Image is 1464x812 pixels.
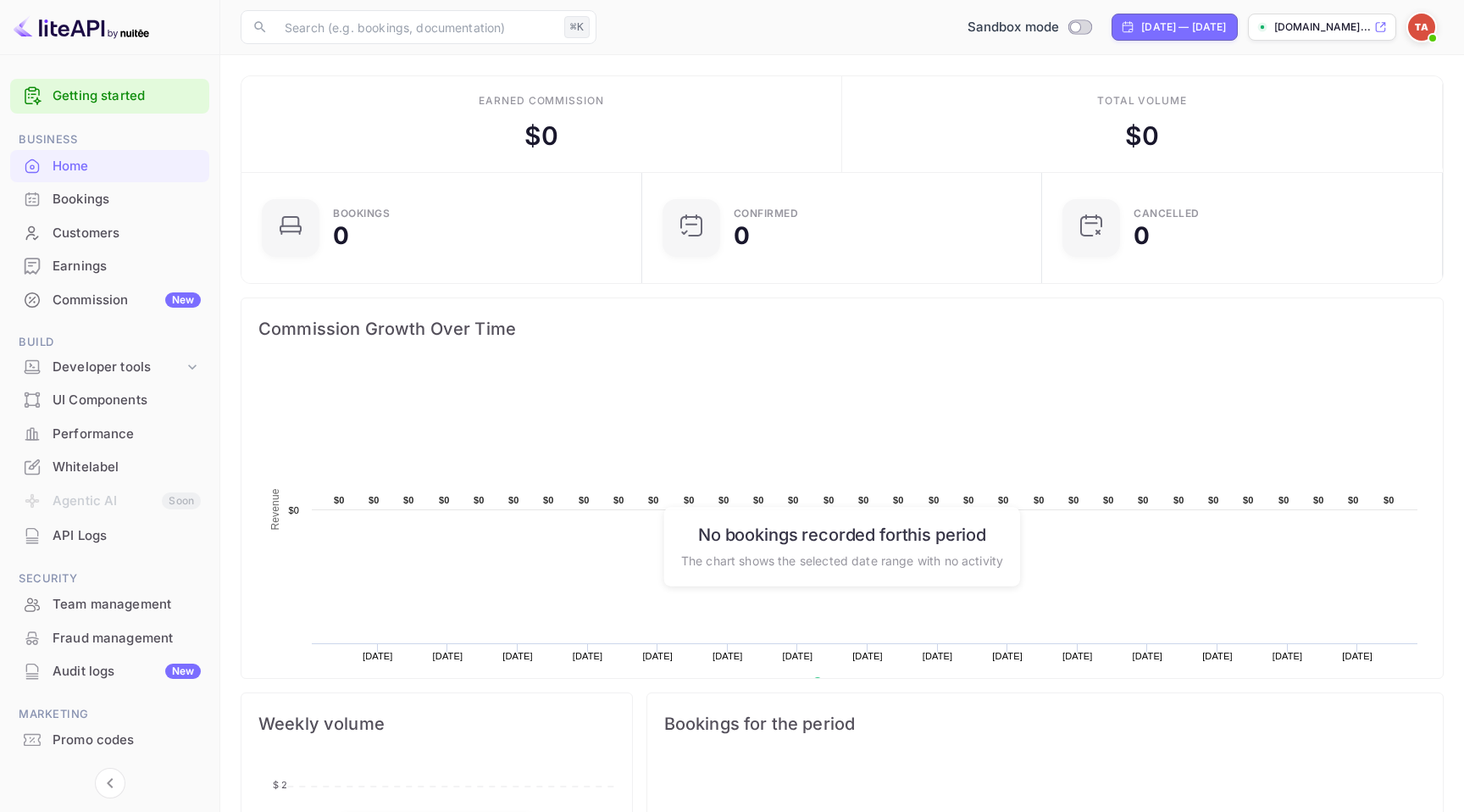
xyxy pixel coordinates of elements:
div: Audit logsNew [10,655,209,688]
text: $0 [613,495,624,505]
div: Bookings [333,209,390,219]
div: Team management [10,588,209,621]
h6: No bookings recorded for this period [681,524,1003,544]
text: [DATE] [1273,651,1303,661]
span: Security [10,570,209,588]
text: $0 [579,495,590,505]
div: Developer tools [10,353,209,382]
text: [DATE] [363,651,393,661]
text: $0 [1103,495,1114,505]
text: $0 [858,495,869,505]
text: [DATE] [1342,651,1372,661]
a: Team management [10,588,209,620]
input: Search (e.g. bookings, documentation) [274,10,557,44]
text: [DATE] [852,651,883,661]
div: API Logs [53,526,201,546]
text: Revenue [269,488,281,530]
text: $0 [684,495,695,505]
text: $0 [508,495,519,505]
text: $0 [929,495,940,505]
span: Marketing [10,705,209,724]
text: $0 [543,495,554,505]
div: Whitelabel [10,451,209,484]
text: [DATE] [783,651,813,661]
text: $0 [753,495,764,505]
div: $ 0 [1125,117,1159,155]
div: Customers [10,217,209,250]
button: Collapse navigation [95,768,125,798]
div: Performance [10,418,209,451]
span: Commission Growth Over Time [258,315,1426,342]
div: Customers [53,224,201,243]
img: travel agency [1408,14,1435,41]
text: [DATE] [713,651,743,661]
div: Team management [53,595,201,615]
text: $0 [1034,495,1045,505]
div: Fraud management [10,622,209,655]
div: Total volume [1097,93,1188,108]
a: Whitelabel [10,451,209,482]
div: Promo codes [10,724,209,757]
a: Performance [10,418,209,449]
div: UI Components [10,384,209,417]
div: ⌘K [564,16,590,38]
text: $0 [1348,495,1359,505]
text: [DATE] [573,651,603,661]
div: 0 [734,224,750,247]
div: [DATE] — [DATE] [1141,19,1226,35]
text: $0 [893,495,904,505]
div: Home [10,150,209,183]
text: $0 [369,495,380,505]
text: $0 [998,495,1009,505]
a: Getting started [53,86,201,106]
a: CommissionNew [10,284,209,315]
div: Bookings [10,183,209,216]
p: [DOMAIN_NAME]... [1274,19,1371,35]
div: CommissionNew [10,284,209,317]
div: CANCELLED [1134,209,1200,219]
div: Earnings [10,250,209,283]
text: [DATE] [1133,651,1163,661]
div: 0 [1134,224,1150,247]
span: Sandbox mode [968,18,1060,37]
div: Fraud management [53,629,201,648]
span: Business [10,131,209,149]
text: $0 [963,495,974,505]
text: [DATE] [433,651,463,661]
a: Audit logsNew [10,655,209,687]
text: [DATE] [502,651,533,661]
text: $0 [1278,495,1289,505]
text: $0 [1313,495,1324,505]
a: Earnings [10,250,209,281]
div: Performance [53,425,201,444]
div: Bookings [53,190,201,209]
div: UI Components [53,391,201,410]
div: Developer tools [53,358,184,377]
div: Confirmed [734,209,799,219]
text: [DATE] [923,651,953,661]
div: Whitelabel [53,458,201,477]
text: $0 [648,495,659,505]
text: [DATE] [1202,651,1233,661]
div: New [165,292,201,308]
span: Bookings for the period [664,710,1426,737]
div: New [165,664,201,679]
text: $0 [288,505,299,515]
div: Switch to Production mode [961,18,1099,37]
div: Commission [53,291,201,310]
div: $ 0 [524,117,558,155]
text: $0 [334,495,345,505]
text: $0 [1208,495,1219,505]
a: API Logs [10,520,209,551]
img: LiteAPI logo [14,14,149,41]
div: Promo codes [53,731,201,750]
div: Audit logs [53,662,201,681]
div: 0 [333,224,349,247]
div: Earnings [53,257,201,276]
a: Promo codes [10,724,209,755]
div: Getting started [10,79,209,114]
text: Revenue [829,677,872,689]
div: Home [53,157,201,176]
a: Fraud management [10,622,209,653]
text: $0 [403,495,414,505]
